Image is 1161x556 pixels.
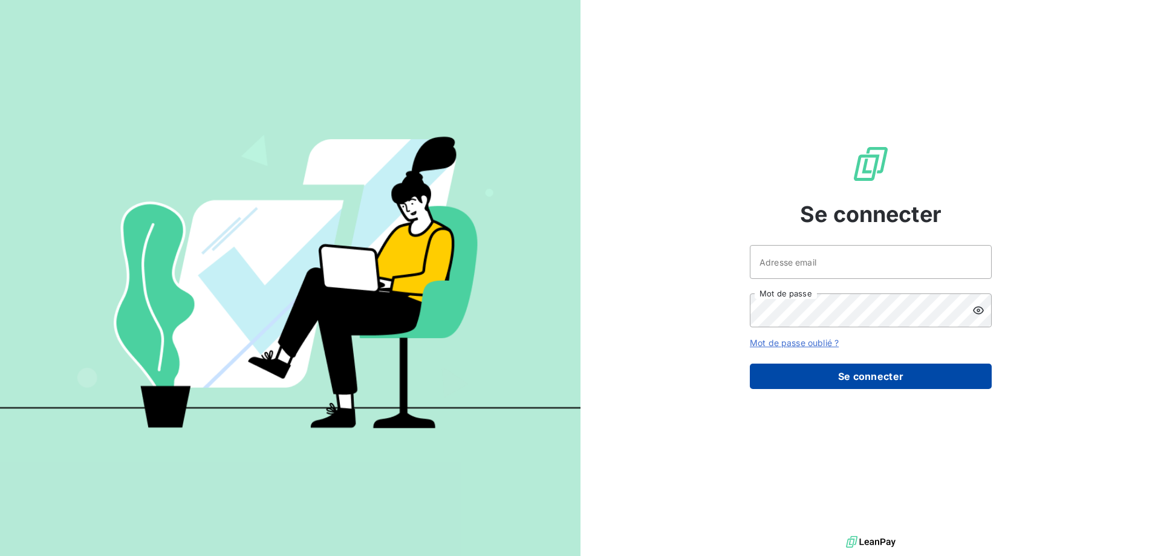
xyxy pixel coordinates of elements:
[750,338,839,348] a: Mot de passe oublié ?
[750,364,992,389] button: Se connecter
[846,533,896,551] img: logo
[800,198,941,231] span: Se connecter
[851,145,890,183] img: Logo LeanPay
[750,245,992,279] input: placeholder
